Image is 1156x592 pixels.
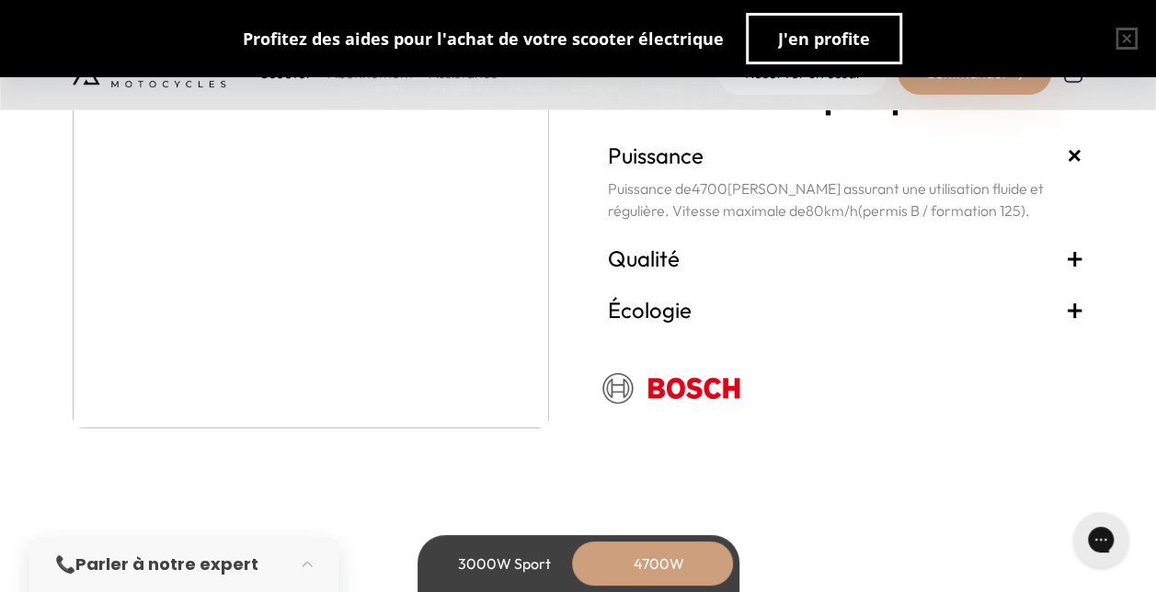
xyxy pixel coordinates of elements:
[858,201,1025,220] span: (permis B / formation 125)
[1058,139,1092,173] span: +
[608,177,1084,222] p: Puissance de [PERSON_NAME] assurant une utilisation fluide et régulière. Vitesse maximale de km/h .
[1066,244,1084,273] span: +
[608,244,1084,273] h3: Qualité
[692,179,727,198] span: 4700
[586,350,761,424] img: Logo Bosch
[586,541,733,586] div: 4700W
[608,141,1084,170] h3: Puissance
[1066,295,1084,324] span: +
[608,295,1084,324] h3: Écologie
[431,541,578,586] div: 3000W Sport
[806,201,824,220] span: 80
[608,66,1084,115] h2: Un moteur propre.
[1064,506,1138,574] iframe: Gorgias live chat messenger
